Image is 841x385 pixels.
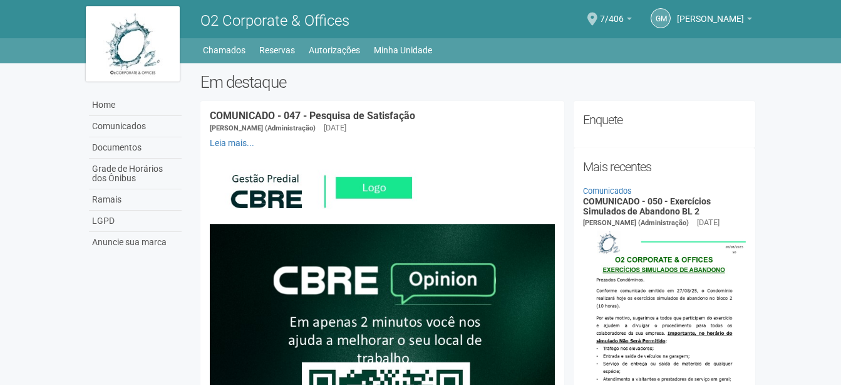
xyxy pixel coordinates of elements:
[86,6,180,82] img: logo.jpg
[600,16,632,26] a: 7/406
[89,95,182,116] a: Home
[583,110,746,129] h2: Enquete
[374,41,432,59] a: Minha Unidade
[583,157,746,176] h2: Mais recentes
[583,186,632,196] a: Comunicados
[309,41,360,59] a: Autorizações
[324,122,346,134] div: [DATE]
[210,124,316,132] span: [PERSON_NAME] (Administração)
[200,12,349,29] span: O2 Corporate & Offices
[583,219,689,227] span: [PERSON_NAME] (Administração)
[89,232,182,253] a: Anuncie sua marca
[210,138,254,148] a: Leia mais...
[259,41,295,59] a: Reservas
[89,159,182,189] a: Grade de Horários dos Ônibus
[89,211,182,232] a: LGPD
[89,189,182,211] a: Ramais
[697,217,720,228] div: [DATE]
[677,16,752,26] a: [PERSON_NAME]
[677,2,744,24] span: Guilherme Martins
[583,196,711,216] a: COMUNICADO - 050 - Exercícios Simulados de Abandono BL 2
[651,8,671,28] a: GM
[600,2,624,24] span: 7/406
[203,41,245,59] a: Chamados
[200,73,756,92] h2: Em destaque
[89,137,182,159] a: Documentos
[210,110,415,122] a: COMUNICADO - 047 - Pesquisa de Satisfação
[89,116,182,137] a: Comunicados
